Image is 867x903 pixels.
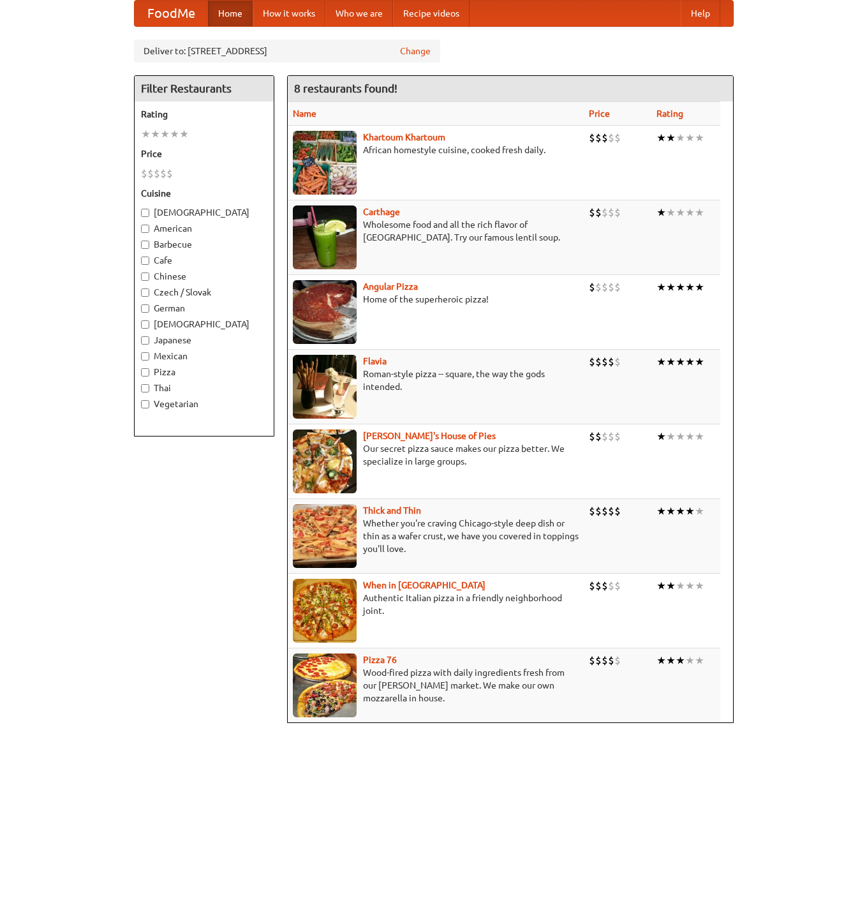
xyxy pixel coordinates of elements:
li: $ [589,280,595,294]
input: [DEMOGRAPHIC_DATA] [141,209,149,217]
li: ★ [676,579,685,593]
li: ★ [666,280,676,294]
li: ★ [656,131,666,145]
li: ★ [695,579,704,593]
input: Chinese [141,272,149,281]
a: Name [293,108,316,119]
label: Czech / Slovak [141,286,267,299]
a: Khartoum Khartoum [363,132,445,142]
li: ★ [685,205,695,220]
li: $ [602,504,608,518]
li: ★ [666,653,676,668]
a: How it works [253,1,325,26]
li: ★ [695,653,704,668]
li: $ [608,429,614,444]
li: $ [147,167,154,181]
li: ★ [685,429,695,444]
li: $ [608,653,614,668]
label: Cafe [141,254,267,267]
a: Who we are [325,1,393,26]
li: $ [160,167,167,181]
li: ★ [695,504,704,518]
li: $ [614,355,621,369]
li: ★ [676,131,685,145]
li: ★ [656,429,666,444]
p: Wholesome food and all the rich flavor of [GEOGRAPHIC_DATA]. Try our famous lentil soup. [293,218,579,244]
li: ★ [676,504,685,518]
li: $ [614,653,621,668]
a: When in [GEOGRAPHIC_DATA] [363,580,485,590]
img: flavia.jpg [293,355,357,419]
li: $ [608,131,614,145]
input: Mexican [141,352,149,361]
li: $ [614,131,621,145]
li: ★ [685,579,695,593]
img: pizza76.jpg [293,653,357,717]
li: $ [595,429,602,444]
li: $ [595,653,602,668]
ng-pluralize: 8 restaurants found! [294,82,397,94]
a: FoodMe [135,1,208,26]
input: German [141,304,149,313]
p: Wood-fired pizza with daily ingredients fresh from our [PERSON_NAME] market. We make our own mozz... [293,666,579,705]
a: [PERSON_NAME]'s House of Pies [363,431,496,441]
li: $ [608,205,614,220]
label: Vegetarian [141,398,267,410]
li: $ [602,131,608,145]
li: $ [614,429,621,444]
li: ★ [656,579,666,593]
img: luigis.jpg [293,429,357,493]
label: Barbecue [141,238,267,251]
li: ★ [695,131,704,145]
li: ★ [695,429,704,444]
li: $ [602,355,608,369]
li: ★ [151,127,160,141]
input: Japanese [141,336,149,345]
a: Carthage [363,207,400,217]
li: $ [595,280,602,294]
li: ★ [179,127,189,141]
li: ★ [656,355,666,369]
a: Flavia [363,356,387,366]
li: ★ [656,653,666,668]
li: ★ [666,504,676,518]
li: ★ [695,205,704,220]
li: ★ [685,653,695,668]
p: Home of the superheroic pizza! [293,293,579,306]
p: Whether you're craving Chicago-style deep dish or thin as a wafer crust, we have you covered in t... [293,517,579,555]
input: Pizza [141,368,149,377]
li: ★ [676,280,685,294]
label: Thai [141,382,267,394]
li: ★ [666,579,676,593]
li: $ [595,504,602,518]
label: American [141,222,267,235]
img: khartoum.jpg [293,131,357,195]
li: ★ [160,127,170,141]
li: $ [602,205,608,220]
a: Home [208,1,253,26]
a: Recipe videos [393,1,470,26]
li: ★ [676,355,685,369]
a: Help [681,1,720,26]
li: ★ [685,280,695,294]
label: Mexican [141,350,267,362]
h5: Price [141,147,267,160]
li: ★ [676,429,685,444]
li: $ [595,131,602,145]
a: Thick and Thin [363,505,421,516]
li: $ [602,280,608,294]
img: wheninrome.jpg [293,579,357,643]
li: $ [602,653,608,668]
li: $ [608,355,614,369]
input: Czech / Slovak [141,288,149,297]
li: $ [614,205,621,220]
li: ★ [685,504,695,518]
h5: Cuisine [141,187,267,200]
li: ★ [695,355,704,369]
li: $ [154,167,160,181]
li: $ [141,167,147,181]
a: Angular Pizza [363,281,418,292]
li: $ [595,355,602,369]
